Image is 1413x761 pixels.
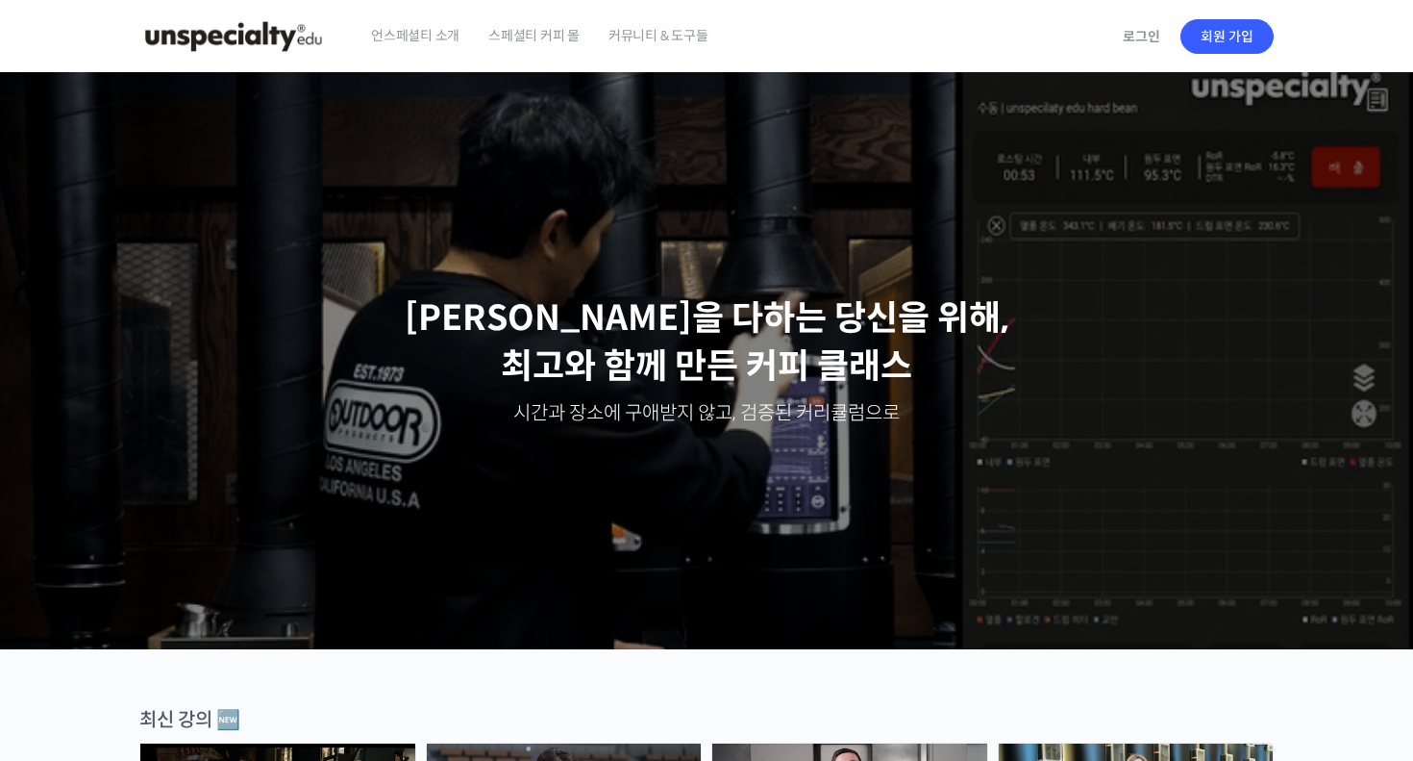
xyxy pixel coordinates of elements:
p: 시간과 장소에 구애받지 않고, 검증된 커리큘럼으로 [19,400,1394,427]
div: 최신 강의 🆕 [139,707,1274,733]
p: [PERSON_NAME]을 다하는 당신을 위해, 최고와 함께 만든 커피 클래스 [19,294,1394,392]
a: 회원 가입 [1180,19,1274,54]
a: 로그인 [1111,14,1172,59]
